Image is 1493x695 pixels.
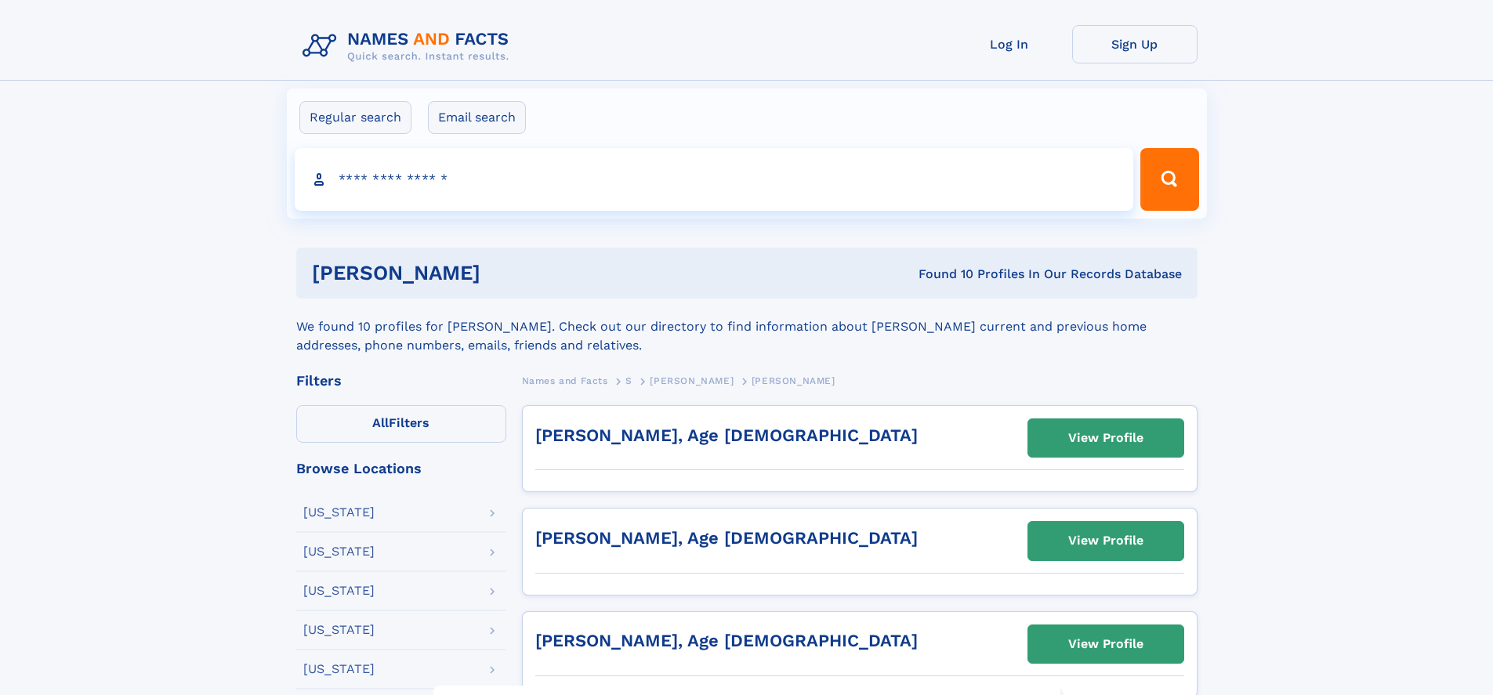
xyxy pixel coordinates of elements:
a: S [625,371,632,390]
div: Filters [296,374,506,388]
div: [US_STATE] [303,506,375,519]
a: Names and Facts [522,371,608,390]
a: View Profile [1028,625,1183,663]
div: [US_STATE] [303,624,375,636]
span: S [625,375,632,386]
a: [PERSON_NAME], Age [DEMOGRAPHIC_DATA] [535,631,918,650]
div: View Profile [1068,420,1143,456]
div: [US_STATE] [303,663,375,675]
span: [PERSON_NAME] [650,375,734,386]
div: Browse Locations [296,462,506,476]
label: Filters [296,405,506,443]
div: View Profile [1068,523,1143,559]
div: View Profile [1068,626,1143,662]
input: search input [295,148,1134,211]
img: Logo Names and Facts [296,25,522,67]
a: Log In [947,25,1072,63]
div: [US_STATE] [303,585,375,597]
h1: [PERSON_NAME] [312,263,700,283]
a: [PERSON_NAME], Age [DEMOGRAPHIC_DATA] [535,425,918,445]
a: View Profile [1028,419,1183,457]
a: View Profile [1028,522,1183,559]
div: Found 10 Profiles In Our Records Database [699,266,1182,283]
label: Email search [428,101,526,134]
button: Search Button [1140,148,1198,211]
a: Sign Up [1072,25,1198,63]
div: We found 10 profiles for [PERSON_NAME]. Check out our directory to find information about [PERSON... [296,299,1198,355]
a: [PERSON_NAME] [650,371,734,390]
a: [PERSON_NAME], Age [DEMOGRAPHIC_DATA] [535,528,918,548]
span: [PERSON_NAME] [752,375,835,386]
div: [US_STATE] [303,545,375,558]
label: Regular search [299,101,411,134]
span: All [372,415,389,430]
